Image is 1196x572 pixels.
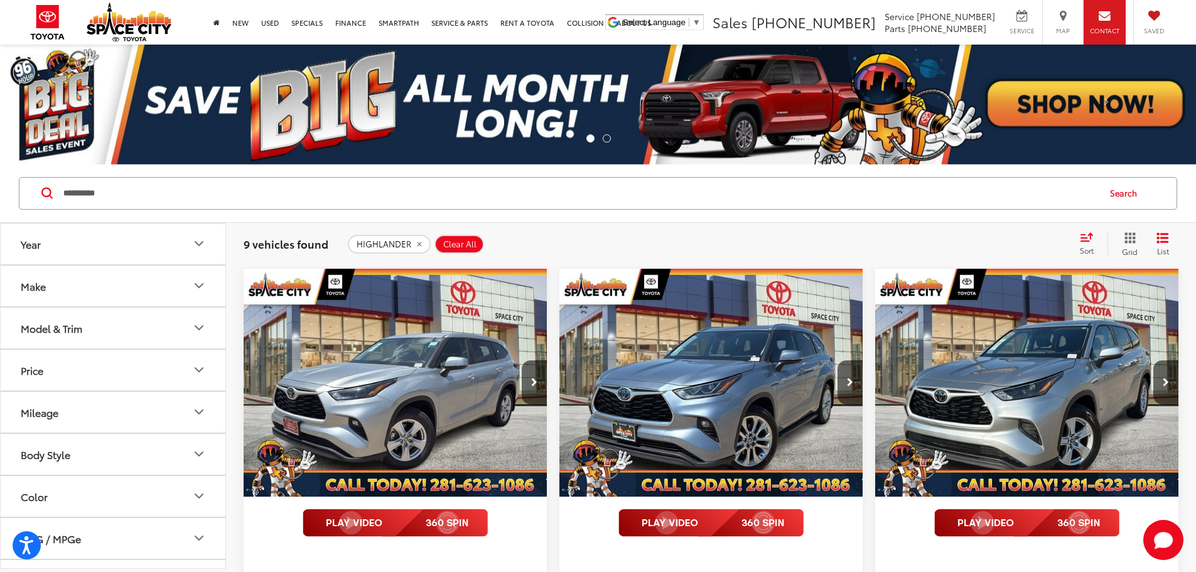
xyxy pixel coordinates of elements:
button: Next image [838,360,863,404]
div: 2023 Toyota HIGHLANDER L 0 [875,269,1180,497]
button: MileageMileage [1,392,227,433]
div: Make [191,278,207,293]
span: Sales [713,12,748,32]
img: full motion video [618,509,804,537]
div: Model & Trim [21,322,82,334]
span: Clear All [443,239,477,249]
input: Search by Make, Model, or Keyword [62,178,1098,208]
div: Price [191,362,207,377]
button: Grid View [1107,232,1147,257]
button: ColorColor [1,476,227,517]
span: Contact [1090,26,1119,35]
div: 2020 Toyota HIGHLANDER HYBRD Limited 0 [559,269,864,497]
div: Color [21,490,48,502]
a: 2020 Toyota HIGHLANDER HYBRD Limited2020 Toyota HIGHLANDER HYBRD Limited2020 Toyota HIGHLANDER HY... [559,269,864,497]
button: MPG / MPGeMPG / MPGe [1,518,227,559]
button: Search [1098,178,1155,209]
div: Year [21,238,41,250]
button: List View [1147,232,1178,257]
button: Clear All [434,235,484,254]
button: Select sort value [1074,232,1107,257]
span: List [1156,246,1169,256]
div: 2024 Toyota HIGHLANDER LE 0 [243,269,548,497]
a: Select Language​ [623,18,701,27]
span: Grid [1122,246,1138,257]
svg: Start Chat [1143,520,1183,560]
button: YearYear [1,224,227,264]
button: MakeMake [1,266,227,306]
span: Sort [1080,245,1094,256]
span: ​ [689,18,689,27]
div: Year [191,236,207,251]
span: Service [885,10,914,23]
div: Make [21,280,46,292]
span: [PHONE_NUMBER] [752,12,876,32]
img: Space City Toyota [87,3,171,41]
button: Next image [1153,360,1178,404]
img: 2024 Toyota HIGHLANDER LE [243,269,548,498]
span: Select Language [623,18,686,27]
img: full motion video [934,509,1119,537]
div: Mileage [21,406,58,418]
button: Model & TrimModel & Trim [1,308,227,348]
div: Model & Trim [191,320,207,335]
button: Body StyleBody Style [1,434,227,475]
img: 2023 Toyota HIGHLANDER L [875,269,1180,498]
div: Body Style [21,448,70,460]
button: remove HIGHLANDER [348,235,431,254]
span: Saved [1140,26,1168,35]
span: [PHONE_NUMBER] [908,22,986,35]
div: MPG / MPGe [191,531,207,546]
div: Mileage [191,404,207,419]
span: Map [1049,26,1077,35]
button: Next image [522,360,547,404]
span: 9 vehicles found [244,236,328,251]
img: full motion video [303,509,488,537]
div: Body Style [191,446,207,461]
span: ▼ [692,18,701,27]
a: 2024 Toyota HIGHLANDER LE2024 Toyota HIGHLANDER LE2024 Toyota HIGHLANDER LE2024 Toyota HIGHLANDER LE [243,269,548,497]
div: Color [191,488,207,504]
a: 2023 Toyota HIGHLANDER L2023 Toyota HIGHLANDER L2023 Toyota HIGHLANDER L2023 Toyota HIGHLANDER L [875,269,1180,497]
button: Toggle Chat Window [1143,520,1183,560]
span: HIGHLANDER [357,239,411,249]
div: MPG / MPGe [21,532,81,544]
button: PricePrice [1,350,227,391]
span: [PHONE_NUMBER] [917,10,995,23]
img: 2020 Toyota HIGHLANDER HYBRD Limited [559,269,864,498]
span: Service [1008,26,1036,35]
div: Price [21,364,43,376]
span: Parts [885,22,905,35]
